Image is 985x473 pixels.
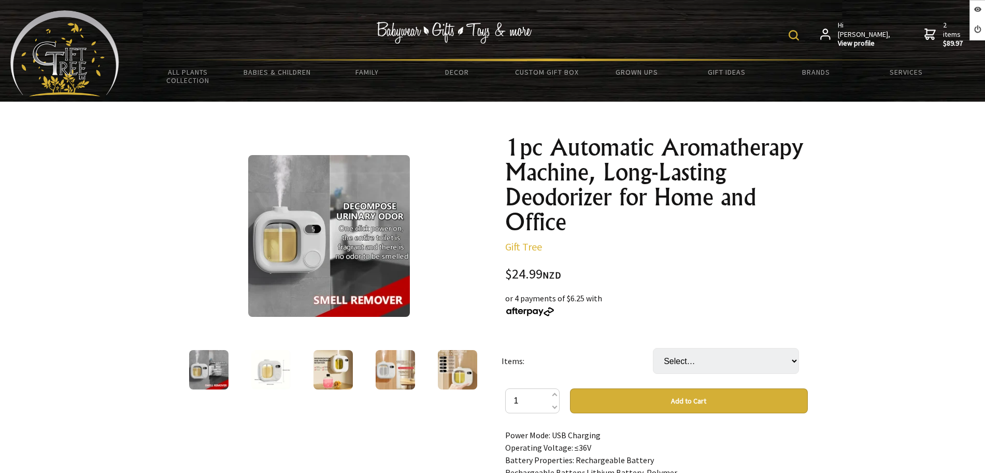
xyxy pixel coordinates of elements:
[592,61,681,83] a: Grown Ups
[376,22,532,44] img: Babywear - Gifts - Toys & more
[502,61,592,83] a: Custom Gift Box
[233,61,322,83] a: Babies & Children
[772,61,861,83] a: Brands
[10,10,119,96] img: Babyware - Gifts - Toys and more...
[412,61,502,83] a: Decor
[251,350,291,389] img: 1pc Automatic Aromatherapy Machine, Long-Lasting Deodorizer for Home and Office
[943,39,964,48] strong: $89.97
[313,350,353,389] img: 1pc Automatic Aromatherapy Machine, Long-Lasting Deodorizer for Home and Office
[838,39,891,48] strong: View profile
[502,333,653,388] td: Items:
[505,292,808,317] div: or 4 payments of $6.25 with
[924,21,964,48] a: 2 items$89.97
[248,155,410,317] img: 1pc Automatic Aromatherapy Machine, Long-Lasting Deodorizer for Home and Office
[943,20,964,48] span: 2 items
[189,350,229,389] img: 1pc Automatic Aromatherapy Machine, Long-Lasting Deodorizer for Home and Office
[143,61,233,91] a: All Plants Collection
[543,269,561,281] span: NZD
[681,61,771,83] a: Gift Ideas
[861,61,951,83] a: Services
[505,135,808,234] h1: 1pc Automatic Aromatherapy Machine, Long-Lasting Deodorizer for Home and Office
[838,21,891,48] span: Hi [PERSON_NAME],
[820,21,891,48] a: Hi [PERSON_NAME],View profile
[376,350,415,389] img: 1pc Automatic Aromatherapy Machine, Long-Lasting Deodorizer for Home and Office
[505,307,555,316] img: Afterpay
[505,240,542,253] a: Gift Tree
[438,350,477,389] img: 1pc Automatic Aromatherapy Machine, Long-Lasting Deodorizer for Home and Office
[789,30,799,40] img: product search
[505,268,808,282] div: $24.99
[322,61,412,83] a: Family
[570,388,808,413] button: Add to Cart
